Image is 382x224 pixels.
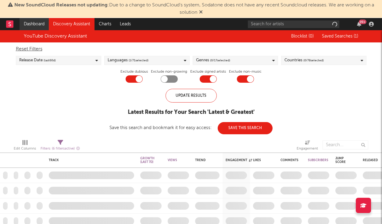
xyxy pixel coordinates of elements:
div: Countries [284,57,324,64]
label: Exclude signed artists [190,68,226,75]
input: Search... [323,140,368,150]
span: : Due to a change to SoundCloud's system, Sodatone does not have any recent Soundcloud releases. ... [14,3,374,15]
label: Exclude non-music [229,68,262,75]
a: Discovery Assistant [49,18,95,30]
div: Edit Columns [14,145,36,152]
div: Engagement [297,137,318,155]
div: Likes [253,158,265,162]
button: Save This Search [218,122,273,134]
div: Jump Score [335,157,348,164]
div: Save this search and bookmark it for easy access: [109,125,273,130]
div: Update Results [166,89,217,103]
div: Release Date [19,57,56,64]
div: Genres [196,57,230,64]
div: Filters(6 filters active) [41,137,80,155]
div: YouTube Discovery Assistant [24,33,87,40]
span: New SoundCloud Releases not updating [14,3,108,8]
div: Languages [108,57,148,64]
div: Engagement [297,145,318,152]
span: Saved Searches [322,34,358,38]
div: Reset Filters [16,45,366,53]
div: Released [363,158,381,162]
div: Track [49,158,131,162]
a: Charts [95,18,116,30]
span: Blocklist [291,34,314,38]
div: Edit Columns [14,137,36,155]
div: Subscribers [308,158,328,162]
div: Comments [280,158,298,162]
span: (last 60 d) [44,57,56,64]
span: Dismiss [199,10,203,15]
div: Latest Results for Your Search ' Latest & Greatest ' [109,109,273,116]
button: 99+ [357,22,361,27]
span: ( 1 ) [354,34,358,38]
button: Saved Searches (1) [320,34,358,39]
span: ( 1 / 71 selected) [129,57,148,64]
span: ( 0 / 17 selected) [210,57,230,64]
span: ( 0 ) [309,34,314,38]
a: Dashboard [20,18,49,30]
div: 99 + [359,20,366,24]
label: Exclude non-growing [151,68,187,75]
input: Search for artists [248,20,339,28]
span: ( 6 filters active) [52,147,75,150]
a: Leads [116,18,135,30]
span: ( 0 / 78 selected) [303,57,324,64]
div: Views [168,158,180,162]
div: Engagement [226,158,252,162]
div: Filters [41,145,80,153]
label: Exclude dubious [120,68,148,75]
div: Growth (last 7d) [140,157,155,164]
div: Trend [195,158,216,162]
